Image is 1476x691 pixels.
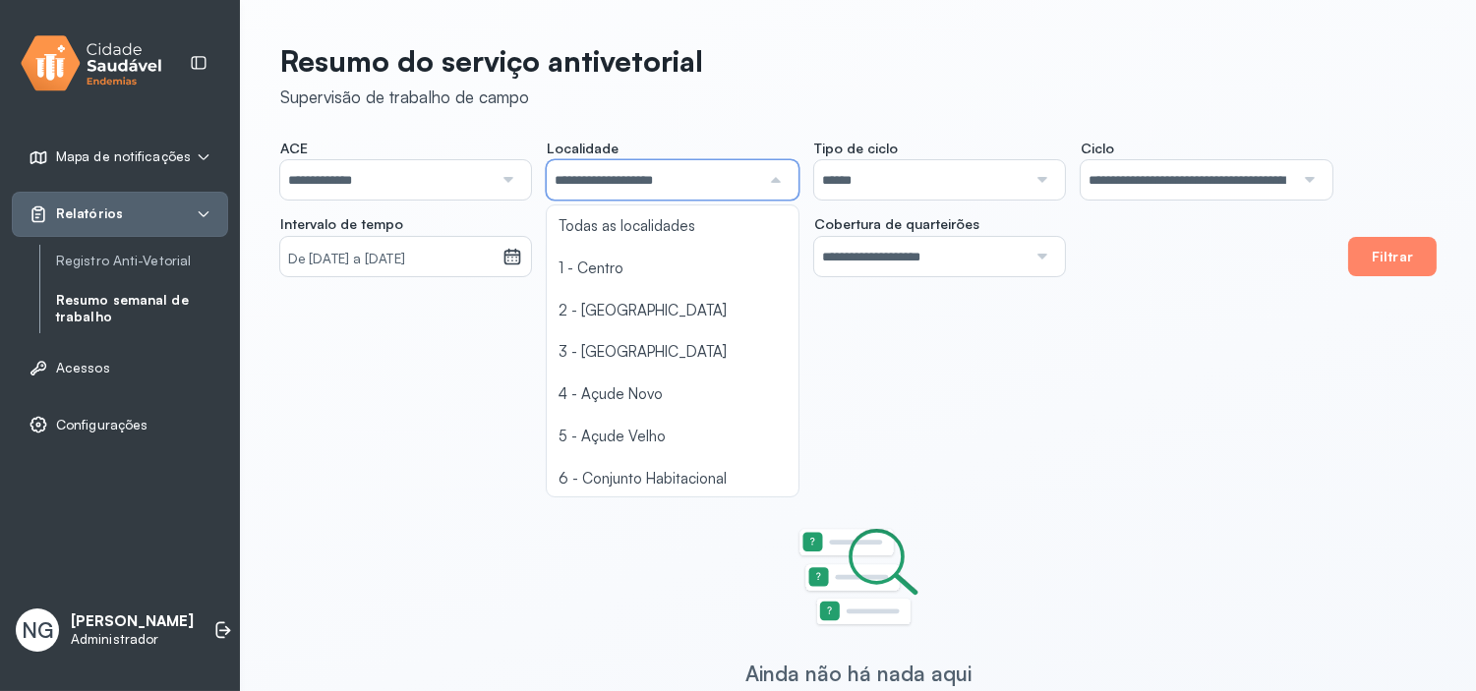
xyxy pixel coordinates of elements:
span: Tipo de ciclo [814,140,898,157]
button: Filtrar [1348,237,1437,276]
a: Registro Anti-Vetorial [56,253,228,269]
span: Configurações [56,417,148,433]
span: Mapa de notificações [56,148,191,165]
a: Configurações [29,415,211,434]
span: Relatórios [56,205,123,222]
a: Registro Anti-Vetorial [56,249,228,273]
a: Acessos [29,358,211,377]
li: 3 - [GEOGRAPHIC_DATA] [547,331,797,374]
li: 6 - Conjunto Habitacional [547,458,797,500]
p: Administrador [71,631,194,648]
span: Acessos [56,360,110,376]
img: Imagem de estado vazio [797,528,919,629]
span: Intervalo de tempo [280,215,403,233]
li: 5 - Açude Velho [547,416,797,458]
img: logo.svg [21,31,162,95]
span: NG [22,617,53,643]
li: Todas as localidades [547,205,797,248]
li: 4 - Açude Novo [547,374,797,416]
p: [PERSON_NAME] [71,612,194,631]
li: 2 - [GEOGRAPHIC_DATA] [547,290,797,332]
a: Resumo semanal de trabalho [56,288,228,329]
div: Supervisão de trabalho de campo [280,86,703,107]
span: ACE [280,140,308,157]
a: Resumo semanal de trabalho [56,292,228,325]
span: Ciclo [1081,140,1114,157]
small: De [DATE] a [DATE] [288,250,495,269]
p: Resumo do serviço antivetorial [280,43,703,79]
span: Cobertura de quarteirões [814,215,979,233]
li: 1 - Centro [547,248,797,290]
div: Ainda não há nada aqui [745,661,972,686]
span: Localidade [547,140,619,157]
